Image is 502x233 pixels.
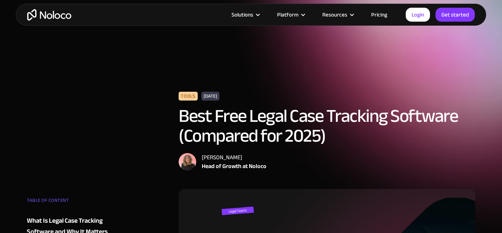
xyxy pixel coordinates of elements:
div: TABLE OF CONTENT [27,195,116,210]
div: Platform [268,10,313,19]
div: Platform [277,10,298,19]
div: Head of Growth at Noloco [202,162,266,171]
div: Solutions [232,10,253,19]
div: [PERSON_NAME] [202,153,266,162]
a: Pricing [362,10,397,19]
h1: Best Free Legal Case Tracking Software (Compared for 2025) [179,106,475,146]
div: Tools [179,92,197,101]
div: Resources [313,10,362,19]
a: home [27,9,71,21]
div: Resources [322,10,347,19]
div: Solutions [222,10,268,19]
div: [DATE] [201,92,219,101]
a: Login [406,8,430,22]
a: Get started [435,8,475,22]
